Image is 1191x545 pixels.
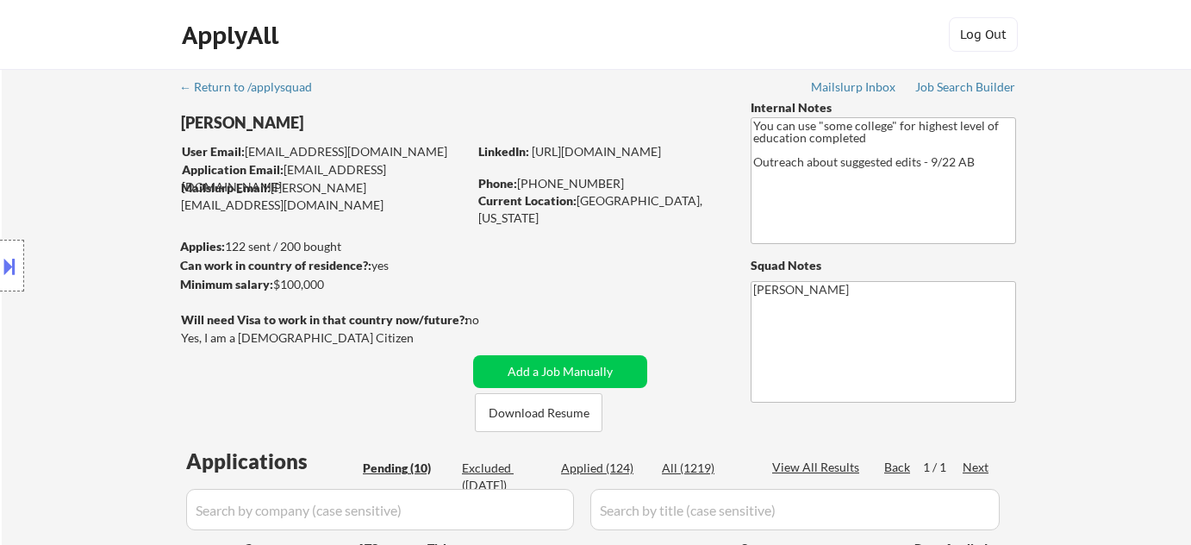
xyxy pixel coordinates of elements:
strong: Phone: [478,176,517,191]
div: Mailslurp Inbox [811,81,897,93]
div: [PERSON_NAME][EMAIL_ADDRESS][DOMAIN_NAME] [181,179,467,213]
button: Log Out [949,17,1018,52]
div: $100,000 [180,276,467,293]
div: Next [963,459,990,476]
div: ApplyAll [182,21,284,50]
div: ← Return to /applysquad [179,81,328,93]
a: ← Return to /applysquad [179,80,328,97]
strong: Current Location: [478,193,577,208]
button: Download Resume [475,393,602,432]
button: Add a Job Manually [473,355,647,388]
div: All (1219) [662,460,748,477]
div: [EMAIL_ADDRESS][DOMAIN_NAME] [182,143,467,160]
div: Back [884,459,912,476]
div: [GEOGRAPHIC_DATA], [US_STATE] [478,192,722,226]
div: Applications [186,451,357,472]
a: [URL][DOMAIN_NAME] [532,144,661,159]
strong: Will need Visa to work in that country now/future?: [181,312,468,327]
div: [PERSON_NAME] [181,112,535,134]
a: Job Search Builder [915,80,1016,97]
div: no [465,311,514,329]
div: Excluded ([DATE]) [462,460,548,493]
div: 1 / 1 [923,459,963,476]
div: yes [180,257,462,274]
div: [PHONE_NUMBER] [478,175,722,192]
div: Pending (10) [363,460,449,477]
input: Search by title (case sensitive) [590,489,1000,530]
div: [EMAIL_ADDRESS][DOMAIN_NAME] [182,161,467,195]
div: Job Search Builder [915,81,1016,93]
div: Squad Notes [751,257,1016,274]
input: Search by company (case sensitive) [186,489,574,530]
div: Internal Notes [751,99,1016,116]
div: Yes, I am a [DEMOGRAPHIC_DATA] Citizen [181,329,472,347]
a: Mailslurp Inbox [811,80,897,97]
strong: LinkedIn: [478,144,529,159]
div: View All Results [772,459,864,476]
div: 122 sent / 200 bought [180,238,467,255]
div: Applied (124) [561,460,647,477]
